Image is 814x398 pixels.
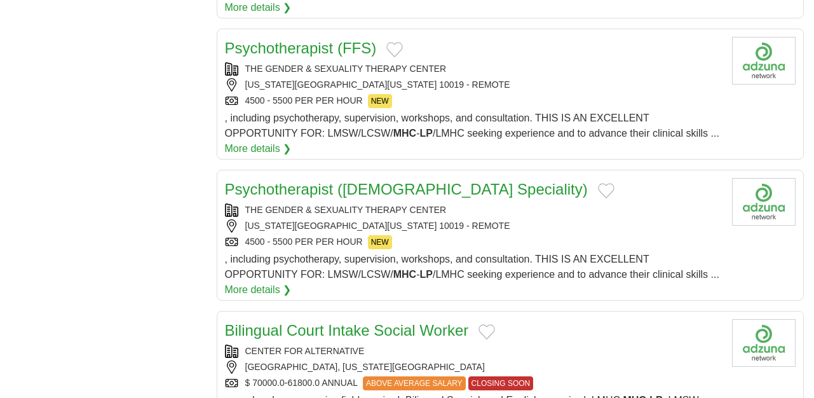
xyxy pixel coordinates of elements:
strong: LP [419,128,432,139]
a: More details ❯ [225,282,292,298]
a: More details ❯ [225,141,292,156]
div: [US_STATE][GEOGRAPHIC_DATA][US_STATE] 10019 - REMOTE [225,78,722,92]
span: ABOVE AVERAGE SALARY [363,376,466,390]
div: THE GENDER & SEXUALITY THERAPY CENTER [225,203,722,217]
button: Add to favorite jobs [598,183,614,198]
button: Add to favorite jobs [386,42,403,57]
span: CLOSING SOON [468,376,534,390]
div: [US_STATE][GEOGRAPHIC_DATA][US_STATE] 10019 - REMOTE [225,219,722,233]
div: CENTER FOR ALTERNATIVE [225,345,722,358]
img: Company logo [732,37,796,85]
div: 4500 - 5500 PER PER HOUR [225,94,722,108]
img: Company logo [732,319,796,367]
div: 4500 - 5500 PER PER HOUR [225,235,722,249]
strong: MHC [393,128,416,139]
a: Bilingual Court Intake Social Worker [225,322,469,339]
strong: LP [419,269,432,280]
span: , including psychotherapy, supervision, workshops, and consultation. THIS IS AN EXCELLENT OPPORTU... [225,254,719,280]
a: Psychotherapist ([DEMOGRAPHIC_DATA] Speciality) [225,181,588,198]
div: THE GENDER & SEXUALITY THERAPY CENTER [225,62,722,76]
span: NEW [368,94,392,108]
div: [GEOGRAPHIC_DATA], [US_STATE][GEOGRAPHIC_DATA] [225,360,722,374]
span: NEW [368,235,392,249]
span: , including psychotherapy, supervision, workshops, and consultation. THIS IS AN EXCELLENT OPPORTU... [225,113,719,139]
button: Add to favorite jobs [478,324,495,340]
img: Company logo [732,178,796,226]
strong: MHC [393,269,416,280]
div: $ 70000.0-61800.0 ANNUAL [225,376,722,390]
a: Psychotherapist (FFS) [225,39,377,57]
